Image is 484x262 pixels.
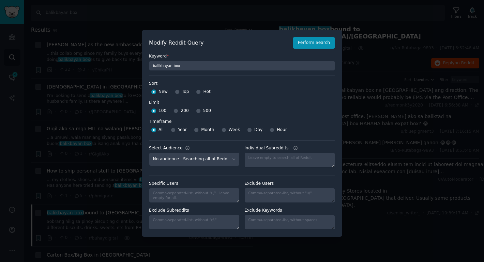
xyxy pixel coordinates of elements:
label: Exclude Subreddits [149,208,240,214]
button: Perform Search [293,37,335,49]
div: Select Audience [149,145,183,151]
label: Sort [149,81,335,87]
label: Specific Users [149,181,240,187]
span: Month [201,127,214,133]
span: Week [229,127,240,133]
span: 100 [158,108,166,114]
span: 500 [203,108,211,114]
span: New [158,89,168,95]
span: 200 [181,108,188,114]
div: Limit [149,100,159,106]
span: All [158,127,164,133]
input: Keyword to search on Reddit [149,61,335,71]
h2: Modify Reddit Query [149,39,289,47]
span: Hot [203,89,211,95]
label: Exclude Keywords [244,208,335,214]
label: Individual Subreddits [244,145,335,151]
span: Day [254,127,262,133]
label: Timeframe [149,116,335,125]
label: Keyword [149,53,335,60]
span: Year [178,127,187,133]
label: Exclude Users [244,181,335,187]
span: Top [182,89,189,95]
span: Hour [277,127,287,133]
